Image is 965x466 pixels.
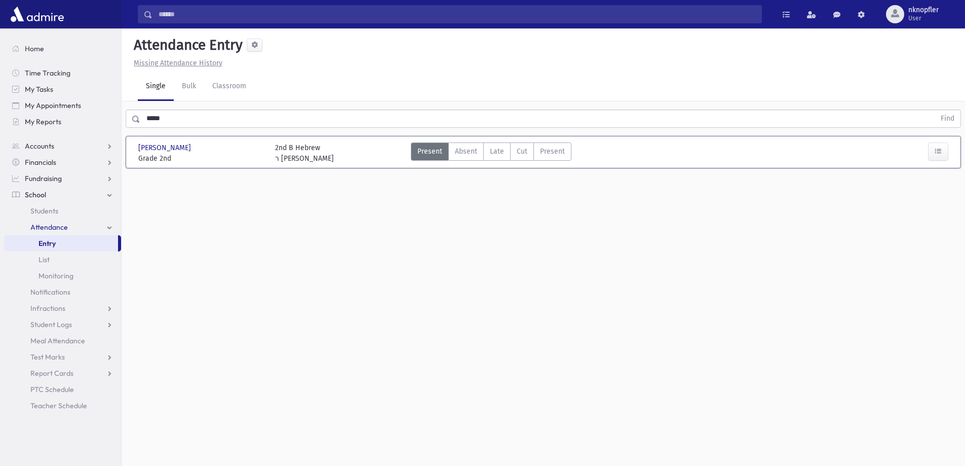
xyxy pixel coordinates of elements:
h5: Attendance Entry [130,37,243,54]
a: Report Cards [4,365,121,381]
a: Accounts [4,138,121,154]
a: Single [138,73,174,101]
a: Test Marks [4,349,121,365]
span: Meal Attendance [30,336,85,345]
span: Absent [455,146,477,157]
span: Notifications [30,288,70,297]
span: Late [490,146,504,157]
div: AttTypes [411,142,571,164]
span: School [25,190,46,199]
a: Infractions [4,300,121,316]
span: nknopfler [908,6,939,14]
span: Monitoring [38,271,73,280]
u: Missing Attendance History [134,59,222,67]
span: Test Marks [30,352,65,362]
a: My Reports [4,114,121,130]
a: Fundraising [4,170,121,187]
a: Home [4,41,121,57]
span: Report Cards [30,369,73,378]
a: Student Logs [4,316,121,333]
span: Accounts [25,141,54,151]
span: Fundraising [25,174,62,183]
span: Time Tracking [25,68,70,78]
span: Infractions [30,304,65,313]
div: 2nd B Hebrew ר [PERSON_NAME] [275,142,334,164]
span: [PERSON_NAME] [138,142,193,153]
a: Meal Attendance [4,333,121,349]
span: My Appointments [25,101,81,110]
a: Bulk [174,73,204,101]
a: Teacher Schedule [4,398,121,414]
span: Present [540,146,565,157]
a: School [4,187,121,203]
input: Search [152,5,761,23]
a: Entry [4,235,118,252]
span: Cut [517,146,527,157]
span: Present [417,146,442,157]
span: Attendance [30,223,68,232]
a: Notifications [4,284,121,300]
a: PTC Schedule [4,381,121,398]
span: Students [30,206,58,216]
a: Classroom [204,73,254,101]
img: AdmirePro [8,4,66,24]
a: Time Tracking [4,65,121,81]
a: My Tasks [4,81,121,97]
span: Home [25,44,44,53]
span: Entry [38,239,56,248]
span: Teacher Schedule [30,401,87,410]
button: Find [935,110,960,127]
span: Grade 2nd [138,153,265,164]
a: Missing Attendance History [130,59,222,67]
span: My Tasks [25,85,53,94]
span: PTC Schedule [30,385,74,394]
a: Financials [4,154,121,170]
span: Financials [25,158,56,167]
span: My Reports [25,117,61,126]
a: Students [4,203,121,219]
a: Attendance [4,219,121,235]
span: List [38,255,50,264]
a: Monitoring [4,268,121,284]
span: User [908,14,939,22]
span: Student Logs [30,320,72,329]
a: List [4,252,121,268]
a: My Appointments [4,97,121,114]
